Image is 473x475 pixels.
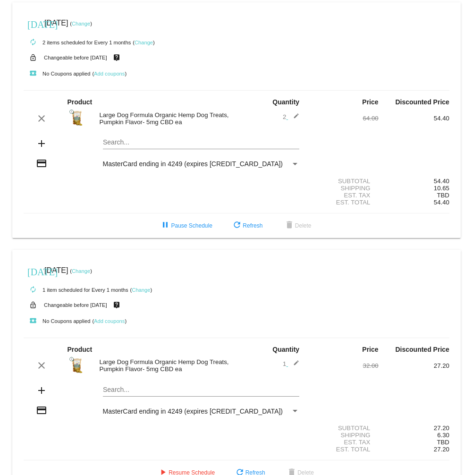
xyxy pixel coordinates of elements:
[36,360,47,371] mat-icon: clear
[24,318,90,324] small: No Coupons applied
[160,222,212,229] span: Pause Schedule
[379,362,449,369] div: 27.20
[231,220,243,231] mat-icon: refresh
[67,346,92,353] strong: Product
[94,71,125,76] a: Add coupons
[36,113,47,124] mat-icon: clear
[395,98,449,106] strong: Discounted Price
[288,360,299,371] mat-icon: edit
[437,439,449,446] span: TBD
[307,432,378,439] div: Shipping
[103,407,283,415] span: MasterCard ending in 4249 (expires [CREDIT_CARD_DATA])
[70,268,92,274] small: ( )
[94,358,236,373] div: Large Dog Formula Organic Hemp Dog Treats, Pumpkin Flavor- 5mg CBD ea
[276,217,319,234] button: Delete
[27,284,39,296] mat-icon: autorenew
[111,299,122,311] mat-icon: live_help
[103,160,300,168] mat-select: Payment Method
[44,302,107,308] small: Changeable before [DATE]
[24,40,131,45] small: 2 items scheduled for Every 1 months
[307,178,378,185] div: Subtotal
[130,287,152,293] small: ( )
[288,113,299,124] mat-icon: edit
[27,51,39,64] mat-icon: lock_open
[272,346,299,353] strong: Quantity
[434,185,449,192] span: 10.65
[283,113,299,120] span: 2
[103,160,283,168] span: MasterCard ending in 4249 (expires [CREDIT_CARD_DATA])
[307,362,378,369] div: 32.00
[67,98,92,106] strong: Product
[437,432,449,439] span: 6.30
[94,111,236,126] div: Large Dog Formula Organic Hemp Dog Treats, Pumpkin Flavor- 5mg CBD ea
[160,220,171,231] mat-icon: pause
[307,446,378,453] div: Est. Total
[36,405,47,416] mat-icon: credit_card
[92,318,127,324] small: ( )
[307,424,378,432] div: Subtotal
[92,71,127,76] small: ( )
[434,199,449,206] span: 54.40
[27,315,39,327] mat-icon: local_play
[152,217,220,234] button: Pause Schedule
[36,138,47,149] mat-icon: add
[272,98,299,106] strong: Quantity
[70,21,92,26] small: ( )
[27,18,39,29] mat-icon: [DATE]
[379,115,449,122] div: 54.40
[379,178,449,185] div: 54.40
[27,37,39,48] mat-icon: autorenew
[307,115,378,122] div: 64.00
[24,71,90,76] small: No Coupons applied
[67,356,86,374] img: hemp-infused-dog-treats-large-dog-1-jpg.webp
[36,158,47,169] mat-icon: credit_card
[111,51,122,64] mat-icon: live_help
[36,385,47,396] mat-icon: add
[27,299,39,311] mat-icon: lock_open
[284,222,312,229] span: Delete
[307,192,378,199] div: Est. Tax
[44,55,107,60] small: Changeable before [DATE]
[284,220,295,231] mat-icon: delete
[103,407,300,415] mat-select: Payment Method
[307,185,378,192] div: Shipping
[67,108,86,127] img: hemp-infused-dog-treats-large-dog-1-jpg.webp
[103,139,300,146] input: Search...
[362,98,378,106] strong: Price
[103,386,300,394] input: Search...
[72,268,90,274] a: Change
[395,346,449,353] strong: Discounted Price
[379,424,449,432] div: 27.20
[72,21,90,26] a: Change
[283,360,299,367] span: 1
[224,217,270,234] button: Refresh
[231,222,262,229] span: Refresh
[307,439,378,446] div: Est. Tax
[362,346,378,353] strong: Price
[133,40,155,45] small: ( )
[135,40,153,45] a: Change
[437,192,449,199] span: TBD
[94,318,125,324] a: Add coupons
[132,287,150,293] a: Change
[27,265,39,277] mat-icon: [DATE]
[434,446,449,453] span: 27.20
[27,68,39,79] mat-icon: local_play
[307,199,378,206] div: Est. Total
[24,287,128,293] small: 1 item scheduled for Every 1 months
